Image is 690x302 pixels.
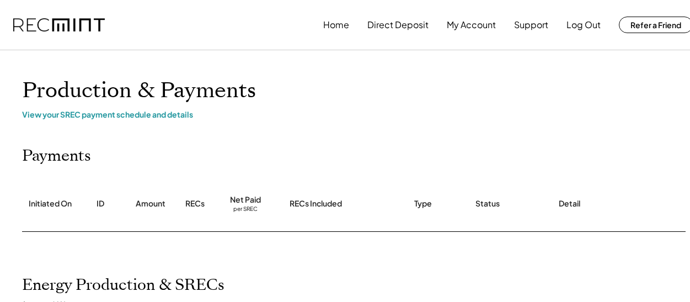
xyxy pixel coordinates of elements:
button: Support [514,14,548,36]
button: Direct Deposit [367,14,429,36]
div: View your SREC payment schedule and details [22,109,684,119]
button: Log Out [566,14,601,36]
div: RECs [185,198,205,209]
h1: Production & Payments [22,78,684,104]
div: Initiated On [29,198,72,209]
h2: Energy Production & SRECs [22,276,224,295]
div: per SREC [233,205,258,214]
div: ID [97,198,104,209]
button: My Account [447,14,496,36]
div: Net Paid [230,194,261,205]
div: Status [475,198,500,209]
div: Amount [136,198,165,209]
button: Home [323,14,349,36]
div: Detail [559,198,580,209]
div: RECs Included [290,198,342,209]
div: Type [414,198,432,209]
h2: Payments [22,147,91,166]
img: recmint-logotype%403x.png [13,18,105,32]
